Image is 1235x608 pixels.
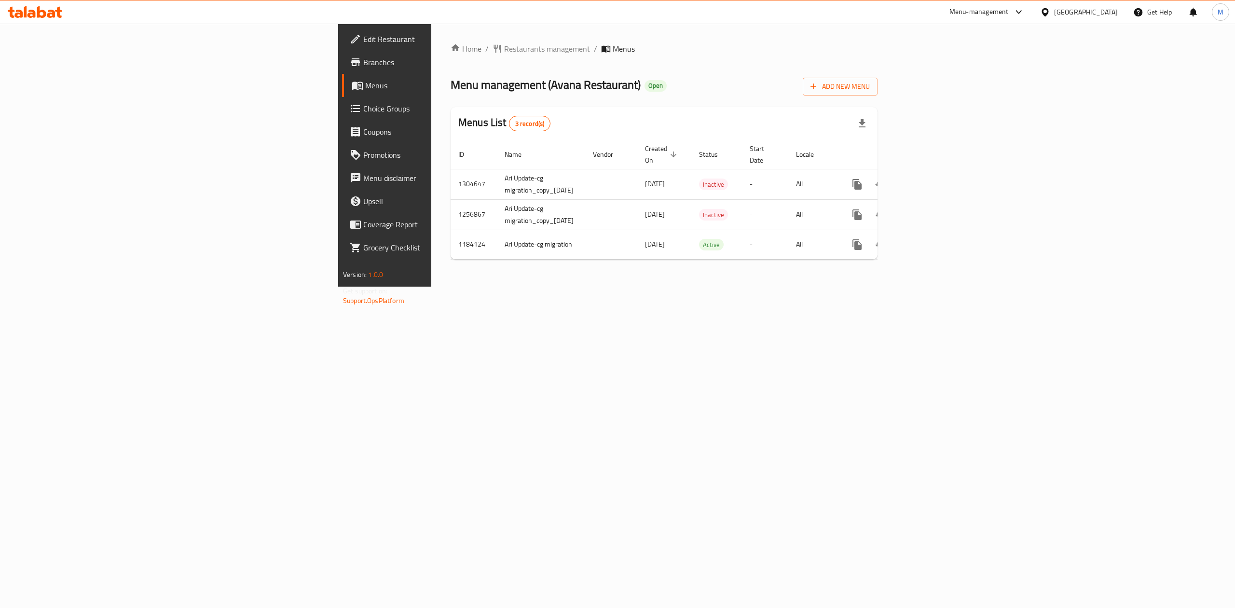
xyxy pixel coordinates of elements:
[342,51,545,74] a: Branches
[342,190,545,213] a: Upsell
[363,149,537,161] span: Promotions
[645,82,667,90] span: Open
[594,43,597,55] li: /
[846,233,869,256] button: more
[343,294,404,307] a: Support.OpsPlatform
[342,28,545,51] a: Edit Restaurant
[742,230,788,259] td: -
[365,80,537,91] span: Menus
[342,236,545,259] a: Grocery Checklist
[593,149,626,160] span: Vendor
[846,203,869,226] button: more
[343,268,367,281] span: Version:
[451,74,641,96] span: Menu management ( Avana Restaurant )
[699,209,728,221] span: Inactive
[363,219,537,230] span: Coverage Report
[846,173,869,196] button: more
[1218,7,1223,17] span: M
[699,239,724,250] span: Active
[343,285,387,297] span: Get support on:
[788,230,838,259] td: All
[458,149,477,160] span: ID
[363,103,537,114] span: Choice Groups
[796,149,826,160] span: Locale
[869,233,892,256] button: Change Status
[504,43,590,55] span: Restaurants management
[368,268,383,281] span: 1.0.0
[363,195,537,207] span: Upsell
[342,166,545,190] a: Menu disclaimer
[810,81,870,93] span: Add New Menu
[645,208,665,221] span: [DATE]
[509,119,550,128] span: 3 record(s)
[803,78,878,96] button: Add New Menu
[363,242,537,253] span: Grocery Checklist
[699,179,728,190] div: Inactive
[699,179,728,190] span: Inactive
[342,143,545,166] a: Promotions
[1054,7,1118,17] div: [GEOGRAPHIC_DATA]
[851,112,874,135] div: Export file
[645,143,680,166] span: Created On
[505,149,534,160] span: Name
[363,126,537,138] span: Coupons
[645,178,665,190] span: [DATE]
[742,169,788,199] td: -
[788,169,838,199] td: All
[363,33,537,45] span: Edit Restaurant
[699,149,730,160] span: Status
[342,213,545,236] a: Coverage Report
[750,143,777,166] span: Start Date
[342,97,545,120] a: Choice Groups
[838,140,946,169] th: Actions
[645,238,665,250] span: [DATE]
[342,120,545,143] a: Coupons
[458,115,550,131] h2: Menus List
[613,43,635,55] span: Menus
[451,43,878,55] nav: breadcrumb
[342,74,545,97] a: Menus
[363,56,537,68] span: Branches
[509,116,551,131] div: Total records count
[451,140,946,260] table: enhanced table
[645,80,667,92] div: Open
[869,203,892,226] button: Change Status
[363,172,537,184] span: Menu disclaimer
[742,199,788,230] td: -
[949,6,1009,18] div: Menu-management
[869,173,892,196] button: Change Status
[788,199,838,230] td: All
